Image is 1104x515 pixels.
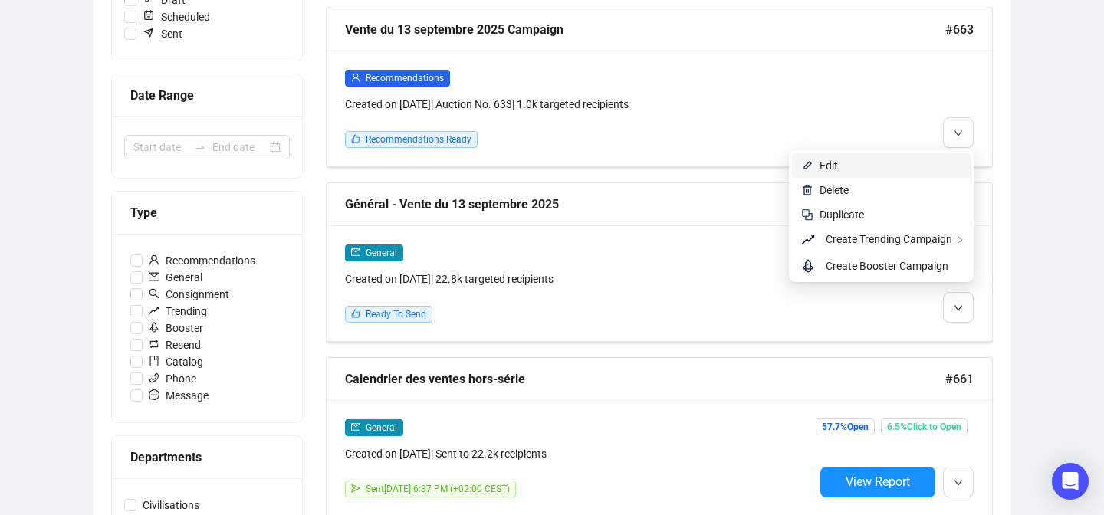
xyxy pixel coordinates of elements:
span: Booster [143,320,209,336]
span: General [366,422,397,433]
input: End date [212,139,267,156]
span: Phone [143,370,202,387]
a: Vente du 13 septembre 2025 Campaign#663userRecommendationsCreated on [DATE]| Auction No. 633| 1.0... [326,8,993,167]
span: General [366,248,397,258]
span: rise [801,231,820,249]
span: search [149,288,159,299]
span: #661 [945,369,974,389]
span: Recommendations [143,252,261,269]
img: svg+xml;base64,PHN2ZyB4bWxucz0iaHR0cDovL3d3dy53My5vcmcvMjAwMC9zdmciIHhtbG5zOnhsaW5rPSJodHRwOi8vd3... [801,184,813,196]
img: svg+xml;base64,PHN2ZyB4bWxucz0iaHR0cDovL3d3dy53My5vcmcvMjAwMC9zdmciIHhtbG5zOnhsaW5rPSJodHRwOi8vd3... [801,159,813,172]
span: Trending [143,303,213,320]
span: Recommendations [366,73,444,84]
span: Catalog [143,353,209,370]
span: General [143,269,209,286]
span: like [351,309,360,318]
span: Edit [820,159,838,172]
div: Type [130,203,284,222]
span: send [351,484,360,493]
span: retweet [149,339,159,349]
img: svg+xml;base64,PHN2ZyB4bWxucz0iaHR0cDovL3d3dy53My5vcmcvMjAwMC9zdmciIHdpZHRoPSIyNCIgaGVpZ2h0PSIyNC... [801,208,813,221]
span: Create Trending Campaign [826,233,952,245]
span: user [351,73,360,82]
div: Général - Vente du 13 septembre 2025 [345,195,945,214]
span: rocket [149,322,159,333]
span: Create Booster Campaign [826,260,948,272]
button: View Report [820,467,935,497]
span: Ready To Send [366,309,426,320]
span: phone [149,372,159,383]
div: Date Range [130,86,284,105]
span: rise [149,305,159,316]
span: Scheduled [136,8,216,25]
div: Calendrier des ventes hors-série [345,369,945,389]
span: Duplicate [820,208,864,221]
div: Departments [130,448,284,467]
span: to [194,141,206,153]
div: Open Intercom Messenger [1052,463,1089,500]
span: user [149,254,159,265]
span: mail [351,248,360,257]
span: Sent [DATE] 6:37 PM (+02:00 CEST) [366,484,510,494]
span: Civilisations [136,497,205,513]
span: message [149,389,159,400]
div: Created on [DATE] | Sent to 22.2k recipients [345,445,814,462]
span: #663 [945,20,974,39]
span: View Report [846,474,910,489]
span: down [954,478,963,487]
span: Delete [820,184,849,196]
span: mail [351,422,360,431]
span: rocket [801,257,820,275]
span: 6.5% Click to Open [881,418,968,435]
span: book [149,356,159,366]
span: Resend [143,336,207,353]
input: Start date [133,139,188,156]
span: like [351,134,360,143]
span: Recommendations Ready [366,134,472,145]
span: down [954,129,963,138]
span: down [954,303,963,313]
a: Général - Vente du 13 septembre 2025#662mailGeneralCreated on [DATE]| 22.8k targeted recipientsli... [326,182,993,342]
div: Vente du 13 septembre 2025 Campaign [345,20,945,39]
span: Consignment [143,286,235,303]
span: mail [149,271,159,282]
span: swap-right [194,141,206,153]
div: Created on [DATE] | Auction No. 633 | 1.0k targeted recipients [345,96,814,113]
div: Created on [DATE] | 22.8k targeted recipients [345,271,814,287]
span: Sent [136,25,189,42]
span: 57.7% Open [816,418,875,435]
span: right [955,235,964,244]
span: Message [143,387,215,404]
